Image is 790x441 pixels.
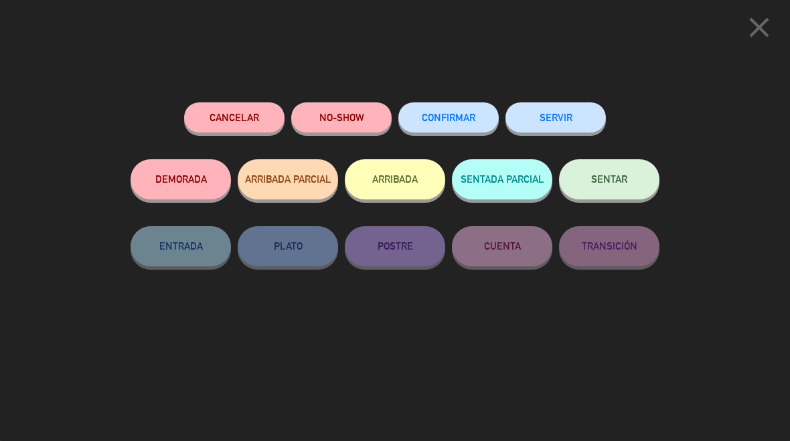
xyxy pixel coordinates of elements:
[291,102,392,133] button: NO-SHOW
[422,112,475,123] span: CONFIRMAR
[559,159,659,199] button: SENTAR
[245,173,331,185] span: ARRIBADA PARCIAL
[505,102,606,133] button: SERVIR
[452,226,552,266] button: CUENTA
[559,226,659,266] button: TRANSICIÓN
[131,226,231,266] button: ENTRADA
[345,159,445,199] button: ARRIBADA
[452,159,552,199] button: SENTADA PARCIAL
[238,226,338,266] button: PLATO
[591,173,627,185] span: SENTAR
[184,102,285,133] button: Cancelar
[345,226,445,266] button: POSTRE
[131,159,231,199] button: DEMORADA
[742,11,776,44] i: close
[738,10,780,50] button: close
[238,159,338,199] button: ARRIBADA PARCIAL
[398,102,499,133] button: CONFIRMAR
